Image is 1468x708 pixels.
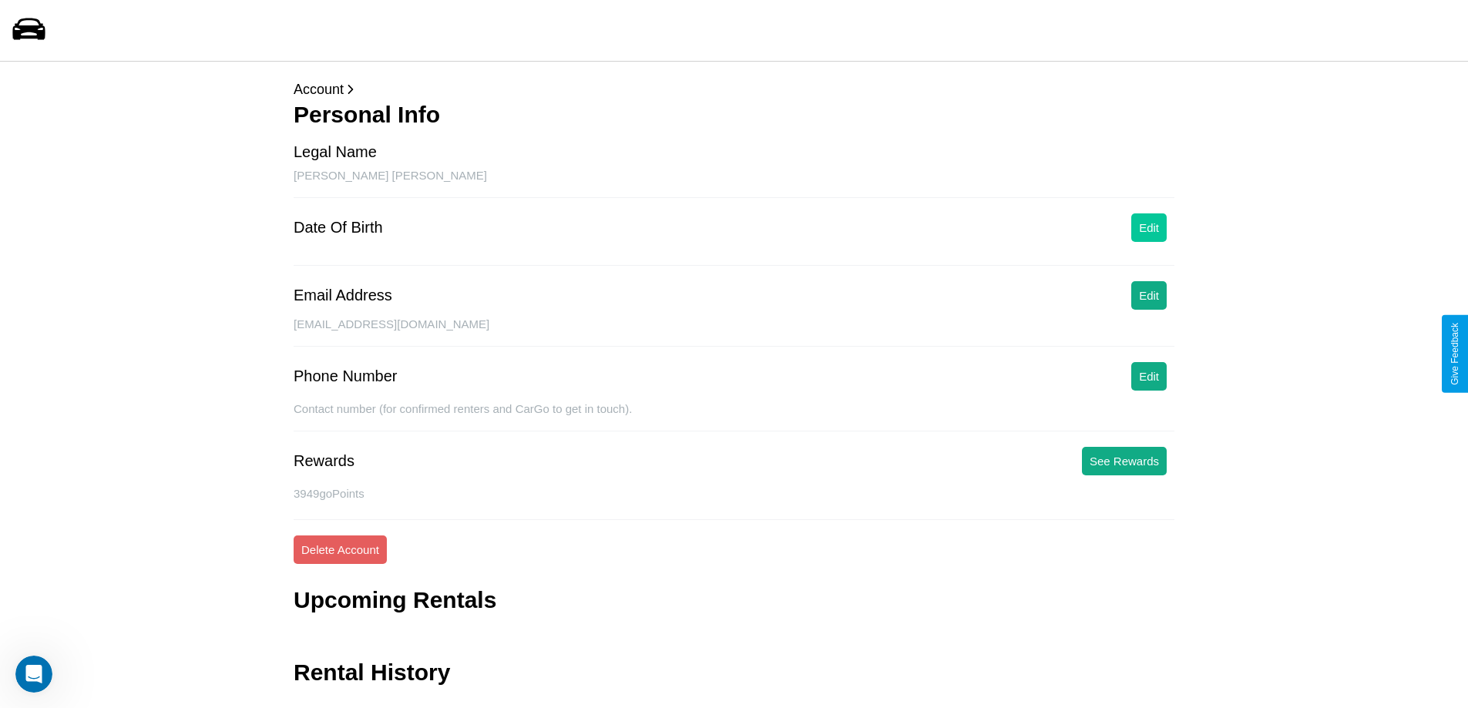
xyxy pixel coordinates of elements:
p: 3949 goPoints [294,483,1174,504]
h3: Personal Info [294,102,1174,128]
h3: Rental History [294,659,450,686]
button: Edit [1131,213,1167,242]
div: [EMAIL_ADDRESS][DOMAIN_NAME] [294,317,1174,347]
div: Email Address [294,287,392,304]
button: Edit [1131,281,1167,310]
div: Rewards [294,452,354,470]
div: Contact number (for confirmed renters and CarGo to get in touch). [294,402,1174,431]
div: Legal Name [294,143,377,161]
div: [PERSON_NAME] [PERSON_NAME] [294,169,1174,198]
div: Give Feedback [1450,323,1460,385]
iframe: Intercom live chat [15,656,52,693]
div: Phone Number [294,367,398,385]
button: See Rewards [1082,447,1167,475]
div: Date Of Birth [294,219,383,237]
button: Delete Account [294,535,387,564]
h3: Upcoming Rentals [294,587,496,613]
button: Edit [1131,362,1167,391]
p: Account [294,77,1174,102]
